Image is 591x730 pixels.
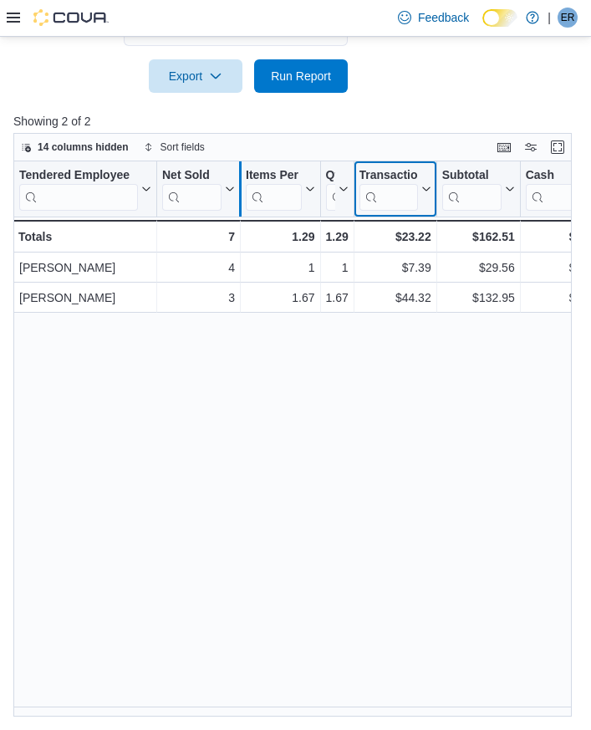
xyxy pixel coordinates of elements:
[18,227,151,247] div: Totals
[246,288,315,308] div: 1.67
[13,113,578,130] p: Showing 2 of 2
[162,258,235,278] div: 4
[19,167,138,210] div: Tendered Employee
[159,59,232,93] span: Export
[19,258,151,278] div: [PERSON_NAME]
[359,258,431,278] div: $7.39
[442,258,515,278] div: $29.56
[442,167,502,210] div: Subtotal
[548,8,551,28] p: |
[359,167,431,210] button: Transaction Average
[561,8,575,28] span: ER
[359,167,418,183] div: Transaction Average
[391,1,476,34] a: Feedback
[526,167,585,210] div: Cash
[19,167,138,183] div: Tendered Employee
[162,227,235,247] div: 7
[359,167,418,210] div: Transaction Average
[14,137,135,157] button: 14 columns hidden
[326,227,349,247] div: 1.29
[482,9,517,27] input: Dark Mode
[38,140,129,154] span: 14 columns hidden
[137,137,211,157] button: Sort fields
[246,258,315,278] div: 1
[558,8,578,28] div: Emily Rhese
[326,167,335,210] div: Qty Per Transaction
[326,167,335,183] div: Qty Per Transaction
[271,68,331,84] span: Run Report
[19,288,151,308] div: [PERSON_NAME]
[442,167,515,210] button: Subtotal
[442,167,502,183] div: Subtotal
[326,167,349,210] button: Qty Per Transaction
[442,288,515,308] div: $132.95
[162,288,235,308] div: 3
[521,137,541,157] button: Display options
[254,59,348,93] button: Run Report
[359,288,431,308] div: $44.32
[162,167,235,210] button: Net Sold
[246,167,302,210] div: Items Per Transaction
[33,9,109,26] img: Cova
[160,140,205,154] span: Sort fields
[246,167,302,183] div: Items Per Transaction
[359,227,431,247] div: $23.22
[548,137,568,157] button: Enter fullscreen
[149,59,242,93] button: Export
[442,227,515,247] div: $162.51
[246,227,315,247] div: 1.29
[19,167,151,210] button: Tendered Employee
[162,167,222,183] div: Net Sold
[326,288,349,308] div: 1.67
[326,258,349,278] div: 1
[494,137,514,157] button: Keyboard shortcuts
[162,167,222,210] div: Net Sold
[246,167,315,210] button: Items Per Transaction
[418,9,469,26] span: Feedback
[526,167,585,183] div: Cash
